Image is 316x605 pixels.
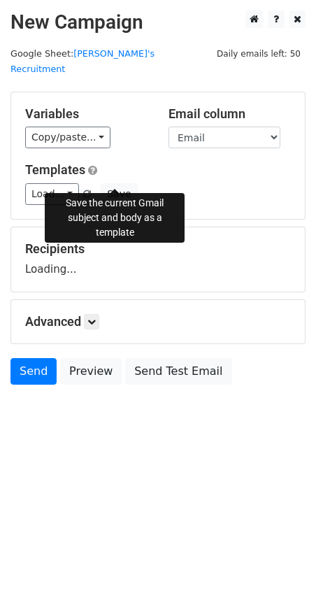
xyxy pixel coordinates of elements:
[10,358,57,385] a: Send
[25,183,79,205] a: Load...
[25,162,85,177] a: Templates
[101,183,137,205] button: Save
[10,48,155,75] a: [PERSON_NAME]'s Recruitment
[25,241,291,278] div: Loading...
[25,127,110,148] a: Copy/paste...
[212,48,306,59] a: Daily emails left: 50
[168,106,291,122] h5: Email column
[10,48,155,75] small: Google Sheet:
[125,358,231,385] a: Send Test Email
[25,106,148,122] h5: Variables
[25,314,291,329] h5: Advanced
[25,241,291,257] h5: Recipients
[212,46,306,62] span: Daily emails left: 50
[60,358,122,385] a: Preview
[10,10,306,34] h2: New Campaign
[45,193,185,243] div: Save the current Gmail subject and body as a template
